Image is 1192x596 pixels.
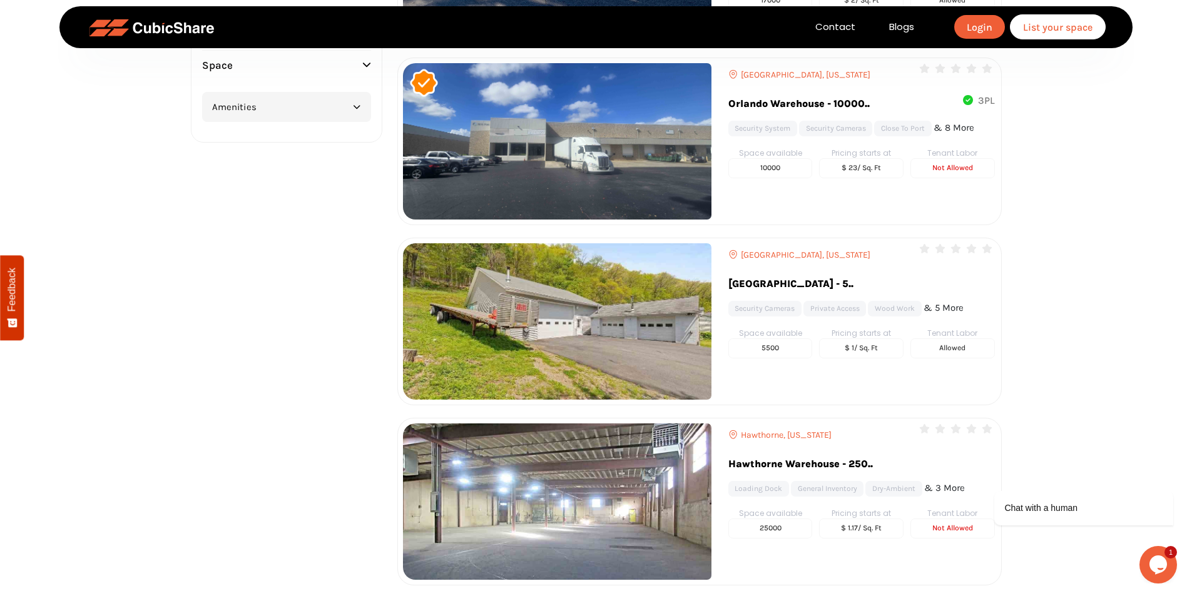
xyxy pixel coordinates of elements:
[874,121,931,137] a: Close to port
[202,56,371,74] button: Space
[728,328,813,338] h6: Space available
[819,148,904,158] h6: Pricing starts at
[819,338,904,358] h5: $ 1/ sq. ft
[6,268,18,311] span: Feedback
[910,158,995,178] h5: not Allowed
[202,56,233,74] span: Space
[978,93,995,121] div: 3PL
[868,301,921,317] a: Wood Work
[728,148,813,158] h6: Space available
[910,518,995,538] h5: not Allowed
[728,481,789,497] a: Loading Dock
[791,481,863,497] a: General inventory
[728,250,738,260] img: content_location_icon.png
[728,508,813,518] h6: Space available
[728,301,995,319] ul: & 5 More
[403,423,711,580] img: Location Image
[403,243,711,400] img: Location Image
[910,328,995,338] h6: Tenant Labor
[202,92,371,122] button: Amenities
[819,158,904,178] h5: $ 23/ sq. ft
[728,453,975,481] a: Hawthorne Warehouse - 250..
[872,20,931,34] a: Blogs
[741,430,832,440] span: Hawthorne, [US_STATE]
[865,481,922,497] a: Dry-Ambient
[819,328,904,338] h6: Pricing starts at
[403,63,711,220] img: Location Image
[1139,546,1179,583] iframe: chat widget
[741,70,870,79] span: [GEOGRAPHIC_DATA], [US_STATE]
[798,20,872,34] a: Contact
[728,93,948,121] a: Orlando Warehouse - 10000..
[728,121,995,139] ul: & 8 More
[741,250,870,260] span: [GEOGRAPHIC_DATA], [US_STATE]
[910,148,995,158] h6: Tenant Labor
[799,121,872,137] a: Security Cameras
[728,481,995,499] ul: & 3 More
[728,158,813,178] h5: 10000
[409,68,439,98] img: VerifiedIcon.png
[728,301,802,317] a: Security Cameras
[954,15,1005,39] a: Login
[1010,14,1106,39] a: List your space
[910,508,995,518] h6: Tenant Labor
[728,69,738,79] img: content_location_icon.png
[728,338,813,358] h5: 5500
[954,378,1179,540] iframe: chat widget
[819,508,904,518] h6: Pricing starts at
[819,518,904,538] h5: $ 1.17/ sq. ft
[728,518,813,538] h5: 25000
[803,301,866,317] a: Private access
[212,101,257,113] span: Amenities
[910,338,995,358] h5: Allowed
[728,430,738,440] img: content_location_icon.png
[728,121,797,137] a: Security System
[728,273,975,301] a: [GEOGRAPHIC_DATA] - 5..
